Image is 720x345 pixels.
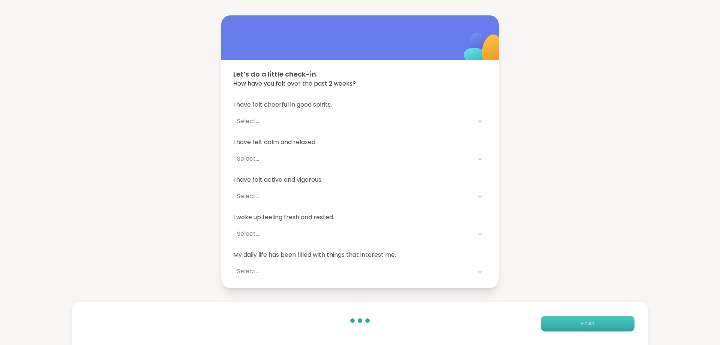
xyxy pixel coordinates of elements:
[233,138,487,147] span: I have felt calm and relaxed.
[233,79,487,88] span: How have you felt over the past 2 weeks?
[237,267,469,276] div: Select...
[233,175,487,184] span: I have felt active and vigorous.
[233,213,487,222] span: I woke up feeling fresh and rested.
[237,154,469,163] div: Select...
[233,100,487,109] span: I have felt cheerful in good spirits.
[581,320,594,327] span: Finish
[237,117,469,126] div: Select...
[237,192,469,201] div: Select...
[446,13,521,88] img: ShareWell Logomark
[237,229,469,238] div: Select...
[541,316,634,331] button: Finish
[233,69,487,79] span: Let’s do a little check-in.
[233,250,487,259] span: My daily life has been filled with things that interest me.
